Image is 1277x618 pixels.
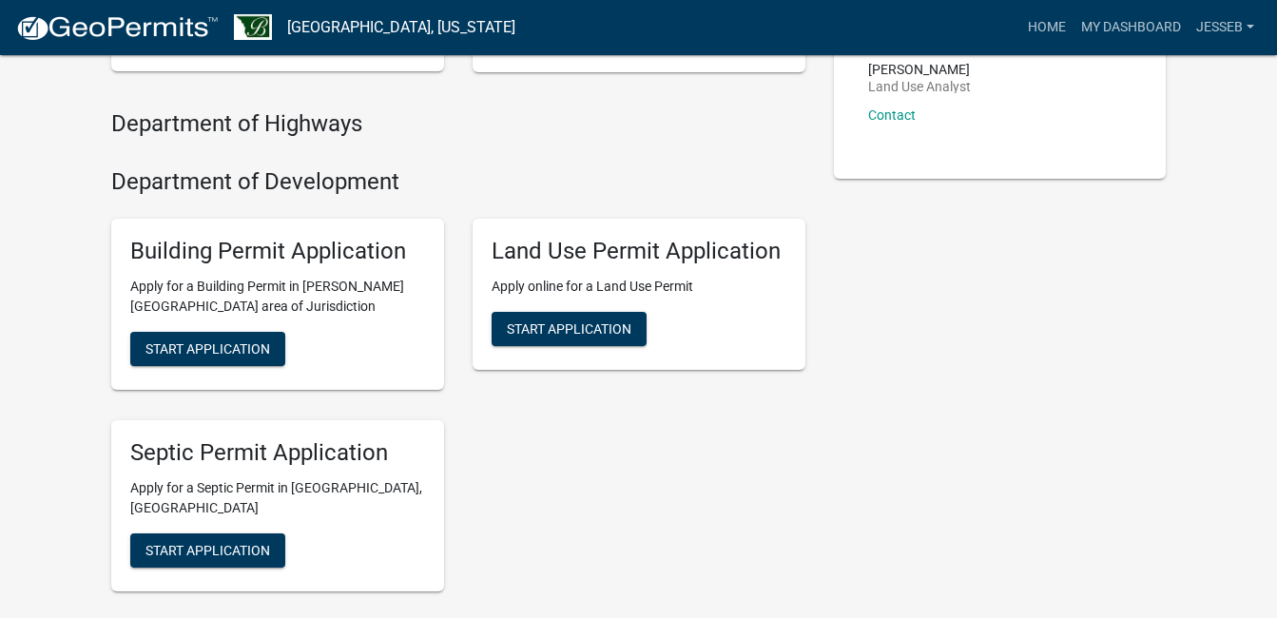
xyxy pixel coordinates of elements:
a: Contact [868,107,916,123]
button: Start Application [130,332,285,366]
img: Benton County, Minnesota [234,14,272,40]
a: [GEOGRAPHIC_DATA], [US_STATE] [287,11,515,44]
a: My Dashboard [1074,10,1189,46]
span: Start Application [145,340,270,356]
button: Start Application [492,312,647,346]
p: Apply online for a Land Use Permit [492,277,786,297]
button: Start Application [130,533,285,568]
h5: Building Permit Application [130,238,425,265]
p: Apply for a Septic Permit in [GEOGRAPHIC_DATA], [GEOGRAPHIC_DATA] [130,478,425,518]
a: Jesseb [1189,10,1262,46]
a: Home [1020,10,1074,46]
span: Start Application [507,320,631,336]
p: Land Use Analyst [868,80,971,93]
h4: Department of Development [111,168,805,196]
h5: Septic Permit Application [130,439,425,467]
h5: Land Use Permit Application [492,238,786,265]
p: [PERSON_NAME] [868,63,971,76]
span: Start Application [145,542,270,557]
p: Apply for a Building Permit in [PERSON_NAME][GEOGRAPHIC_DATA] area of Jurisdiction [130,277,425,317]
h4: Department of Highways [111,110,805,138]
